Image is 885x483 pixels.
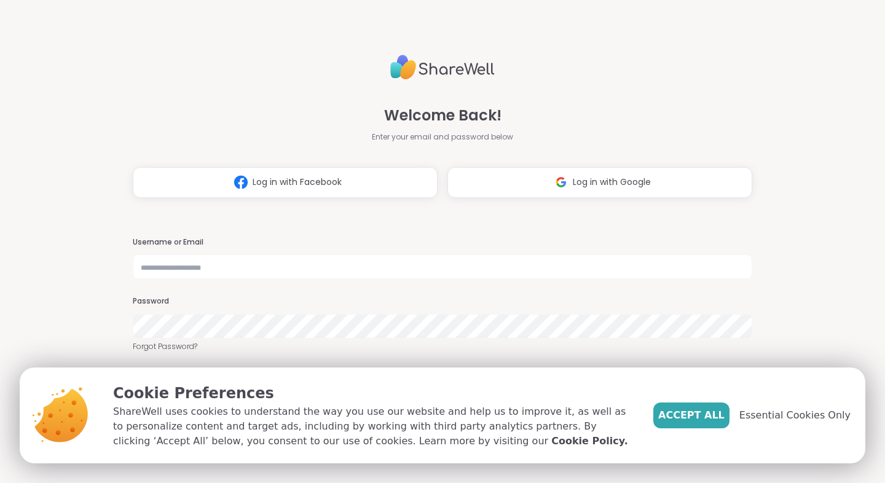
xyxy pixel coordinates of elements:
img: ShareWell Logo [390,50,495,85]
a: Cookie Policy. [551,434,627,449]
img: ShareWell Logomark [549,171,573,194]
span: Welcome Back! [384,104,502,127]
p: ShareWell uses cookies to understand the way you use our website and help us to improve it, as we... [113,404,634,449]
button: Log in with Google [447,167,752,198]
span: Enter your email and password below [372,132,513,143]
span: Log in with Facebook [253,176,342,189]
span: Accept All [658,408,725,423]
span: Essential Cookies Only [739,408,851,423]
p: Cookie Preferences [113,382,634,404]
h3: Username or Email [133,237,752,248]
h3: Password [133,296,752,307]
a: Forgot Password? [133,341,752,352]
img: ShareWell Logomark [229,171,253,194]
button: Accept All [653,402,730,428]
button: Log in with Facebook [133,167,438,198]
span: Log in with Google [573,176,651,189]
